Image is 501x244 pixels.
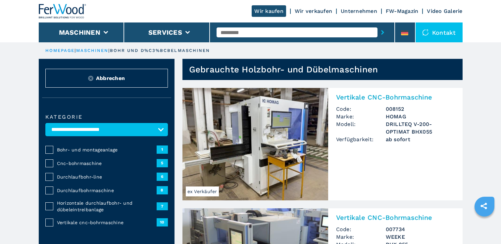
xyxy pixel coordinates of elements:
[252,5,286,17] a: Wir kaufen
[157,186,168,194] span: 8
[57,187,157,194] span: Durchlaufbohrmaschine
[386,136,455,143] span: ab sofort
[96,74,125,82] span: Abbrechen
[110,48,210,54] p: bohr und d%C3%BCbelmaschinen
[157,218,168,226] span: 10
[76,48,109,53] a: maschinen
[75,48,76,53] span: |
[386,113,455,120] h3: HOMAG
[39,4,86,19] img: Ferwood
[157,159,168,167] span: 5
[157,173,168,181] span: 6
[45,48,75,53] a: HOMEPAGE
[182,88,463,200] a: Vertikale CNC-Bohrmaschine HOMAG DRILLTEQ V-200-OPTIMAT BHX055ex VerkäuferVertikale CNC-Bohrmasch...
[157,202,168,210] span: 7
[336,105,386,113] span: Code:
[45,114,168,120] label: Kategorie
[386,120,455,136] h3: DRILLTEQ V-200-OPTIMAT BHX055
[45,69,168,88] button: ResetAbbrechen
[148,28,182,36] button: Services
[422,29,429,36] img: Kontakt
[336,120,386,136] span: Modell:
[416,22,463,42] div: Kontakt
[108,48,110,53] span: |
[476,198,492,214] a: sharethis
[377,25,388,40] button: submit-button
[57,146,157,153] span: Bohr- und montageanlage
[386,105,455,113] h3: 008152
[57,160,157,167] span: Cnc-bohrmaschine
[336,233,386,241] span: Marke:
[57,174,157,180] span: Durchlaufbohr-line
[341,8,377,14] a: Unternehmen
[336,93,455,101] h2: Vertikale CNC-Bohrmaschine
[427,8,462,14] a: Video Galerie
[386,225,455,233] h3: 007734
[88,76,93,81] img: Reset
[182,88,328,200] img: Vertikale CNC-Bohrmaschine HOMAG DRILLTEQ V-200-OPTIMAT BHX055
[386,8,419,14] a: FW-Magazin
[157,145,168,153] span: 1
[59,28,100,36] button: Maschinen
[189,64,378,75] h1: Gebrauchte Holzbohr- und Dübelmaschinen
[473,214,496,239] iframe: Chat
[336,214,455,222] h2: Vertikale CNC-Bohrmaschine
[386,233,455,241] h3: WEEKE
[295,8,332,14] a: Wir verkaufen
[336,136,386,143] span: Verfügbarkeit:
[186,186,219,196] span: ex Verkäufer
[57,200,157,213] span: Horizontale durchlaufbohr- und dübeleintreibanlage
[57,219,157,226] span: Vertikale cnc-bohrmaschine
[336,225,386,233] span: Code:
[336,113,386,120] span: Marke:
